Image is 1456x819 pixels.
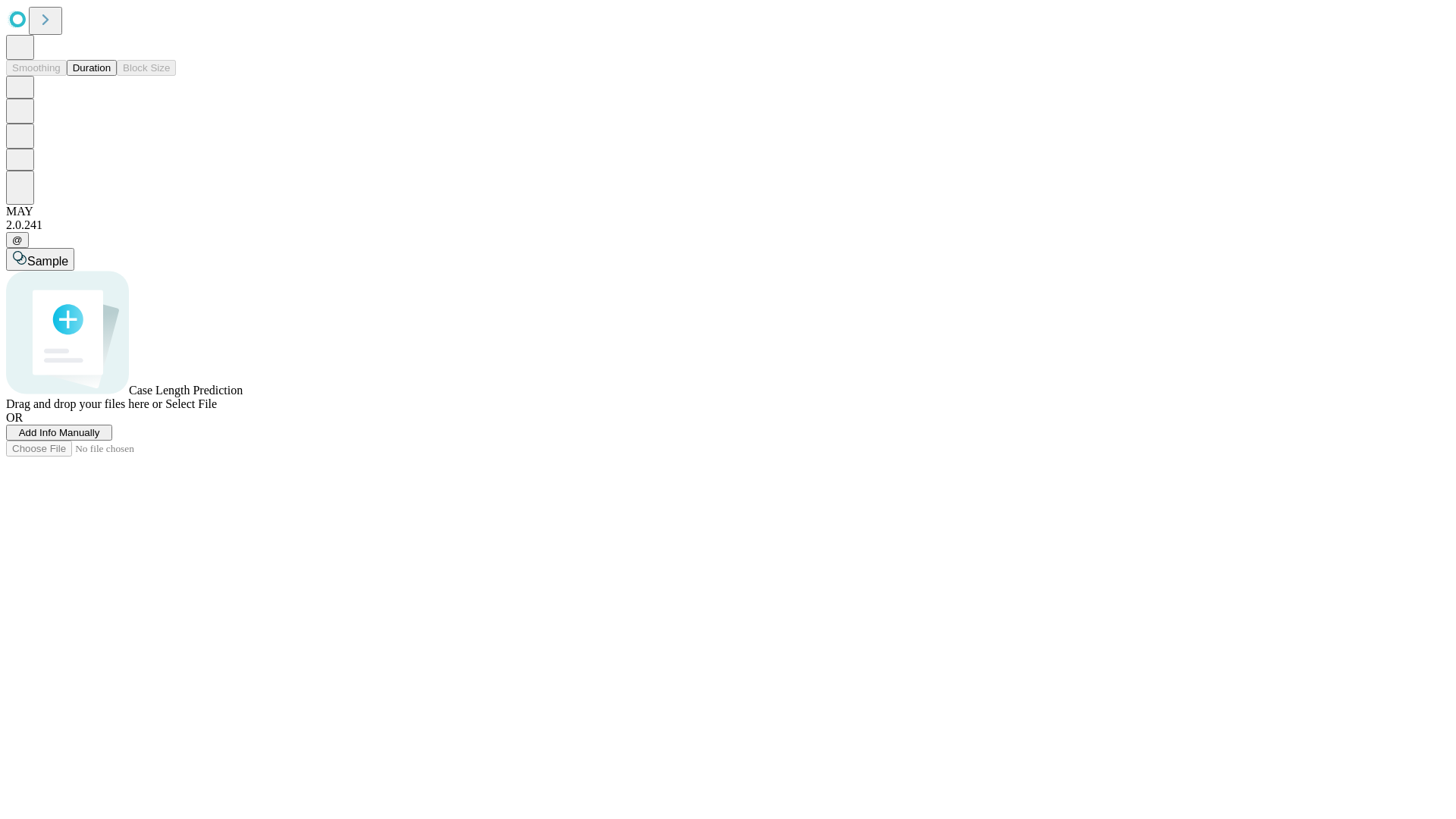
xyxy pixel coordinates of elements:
[67,60,117,76] button: Duration
[6,248,74,271] button: Sample
[6,232,29,248] button: @
[6,205,1450,218] div: MAY
[129,384,243,397] span: Case Length Prediction
[117,60,176,76] button: Block Size
[19,427,100,438] span: Add Info Manually
[6,397,162,410] span: Drag and drop your files here or
[27,255,68,268] span: Sample
[165,397,217,410] span: Select File
[6,425,112,441] button: Add Info Manually
[12,234,23,246] span: @
[6,60,67,76] button: Smoothing
[6,218,1450,232] div: 2.0.241
[6,411,23,424] span: OR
